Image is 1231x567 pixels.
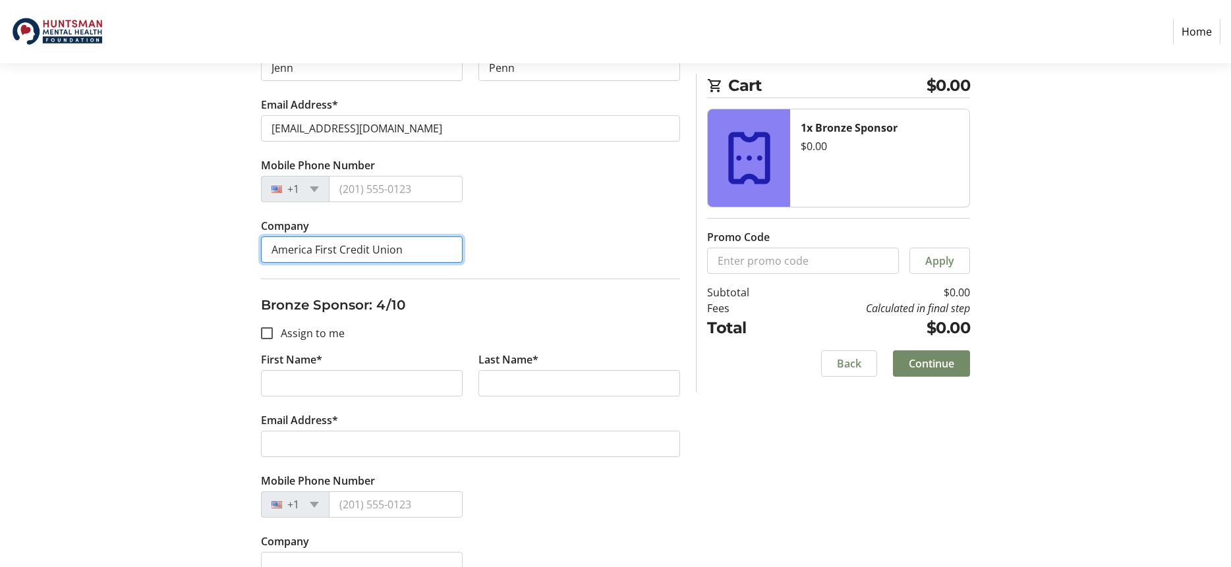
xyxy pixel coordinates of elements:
button: Continue [893,350,970,377]
a: Home [1173,19,1220,44]
label: Last Name* [478,352,538,367]
td: $0.00 [783,316,970,340]
input: (201) 555-0123 [329,176,463,202]
label: Email Address* [261,97,338,113]
label: Assign to me [273,325,345,341]
label: Promo Code [707,229,770,245]
td: Calculated in final step [783,300,970,316]
label: First Name* [261,352,322,367]
label: Email Address* [261,412,338,428]
td: Total [707,316,783,340]
td: Fees [707,300,783,316]
h3: Bronze Sponsor: 4/10 [261,295,680,315]
input: Enter promo code [707,248,899,274]
input: (201) 555-0123 [329,491,463,518]
td: $0.00 [783,284,970,300]
strong: 1x Bronze Sponsor [801,121,898,135]
label: Company [261,218,309,234]
span: Continue [909,356,954,371]
span: $0.00 [927,74,971,97]
label: Mobile Phone Number [261,157,375,173]
label: Company [261,533,309,549]
td: Subtotal [707,284,783,300]
span: Cart [728,74,927,97]
label: Mobile Phone Number [261,473,375,489]
button: Back [821,350,877,377]
button: Apply [909,248,970,274]
span: Apply [925,253,954,269]
span: Back [837,356,861,371]
img: Huntsman Mental Health Foundation's Logo [11,5,104,58]
div: $0.00 [801,138,959,154]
